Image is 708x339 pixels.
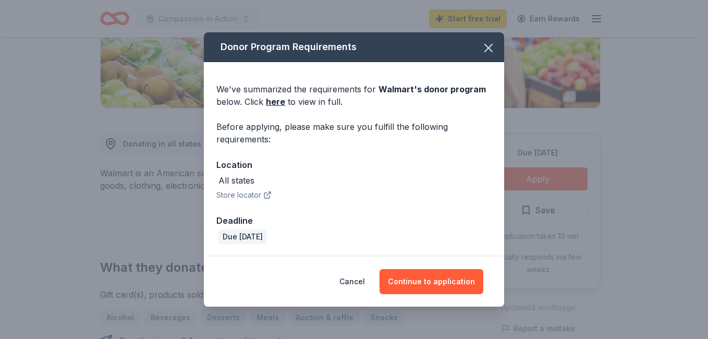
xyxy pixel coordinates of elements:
[266,95,285,108] a: here
[216,189,272,201] button: Store locator
[339,269,365,294] button: Cancel
[216,158,492,172] div: Location
[216,83,492,108] div: We've summarized the requirements for below. Click to view in full.
[216,120,492,146] div: Before applying, please make sure you fulfill the following requirements:
[204,32,504,62] div: Donor Program Requirements
[380,269,483,294] button: Continue to application
[218,229,267,244] div: Due [DATE]
[218,174,254,187] div: All states
[216,214,492,227] div: Deadline
[379,84,486,94] span: Walmart 's donor program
